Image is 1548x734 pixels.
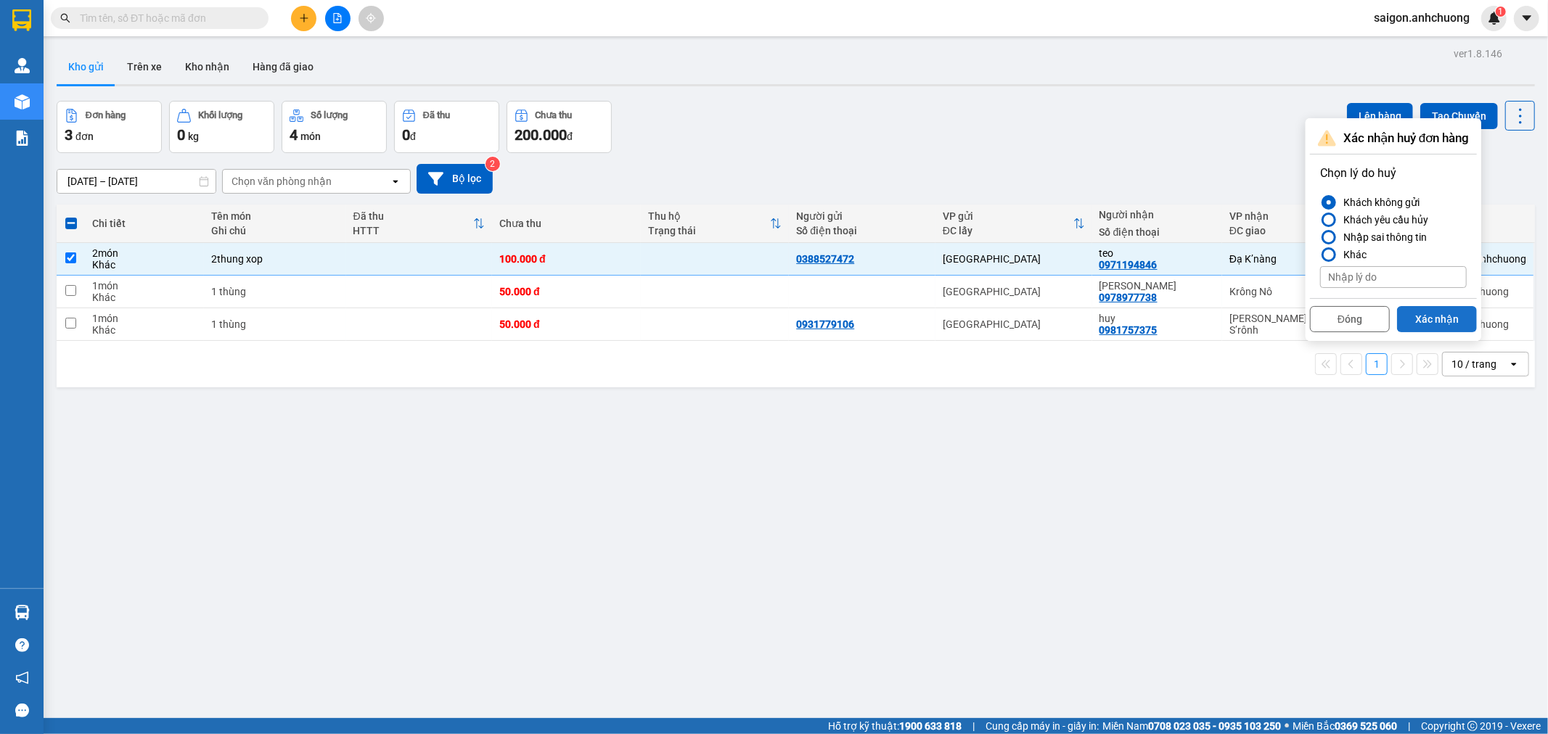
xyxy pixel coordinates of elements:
[1338,194,1420,211] div: Khách không gửi
[75,131,94,142] span: đơn
[1229,313,1324,336] div: [PERSON_NAME] S’rônh
[1451,357,1496,371] div: 10 / trang
[828,718,962,734] span: Hỗ trợ kỹ thuật:
[1099,324,1158,336] div: 0981757375
[15,671,29,685] span: notification
[1099,313,1215,324] div: huy
[1454,46,1502,62] div: ver 1.8.146
[499,286,634,297] div: 50.000 đ
[211,210,338,222] div: Tên món
[499,218,634,229] div: Chưa thu
[796,210,928,222] div: Người gửi
[1496,7,1506,17] sup: 1
[177,126,185,144] span: 0
[1099,209,1215,220] div: Người nhận
[92,218,197,229] div: Chi tiết
[796,225,928,236] div: Số điện thoại
[188,131,199,142] span: kg
[567,131,573,142] span: đ
[211,286,338,297] div: 1 thùng
[300,131,321,142] span: món
[943,253,1085,265] div: [GEOGRAPHIC_DATA]
[290,126,298,144] span: 4
[1408,718,1410,734] span: |
[92,280,197,292] div: 1 món
[507,101,612,153] button: Chưa thu200.000đ
[92,313,197,324] div: 1 món
[943,286,1085,297] div: [GEOGRAPHIC_DATA]
[1099,226,1215,238] div: Số điện thoại
[1099,280,1215,292] div: minh ky
[211,225,338,236] div: Ghi chú
[169,101,274,153] button: Khối lượng0kg
[1514,6,1539,31] button: caret-down
[15,131,30,146] img: solution-icon
[15,605,30,620] img: warehouse-icon
[366,13,376,23] span: aim
[1320,165,1467,182] p: Chọn lý do huỷ
[1293,718,1397,734] span: Miền Bắc
[648,210,771,222] div: Thu hộ
[86,110,126,120] div: Đơn hàng
[499,318,634,330] div: 50.000 đ
[1467,721,1478,731] span: copyright
[1310,306,1390,332] button: Đóng
[390,176,401,187] svg: open
[899,720,962,732] strong: 1900 633 818
[499,253,634,265] div: 100.000 đ
[1397,306,1477,332] button: Xác nhận
[115,49,173,84] button: Trên xe
[173,49,241,84] button: Kho nhận
[515,126,567,144] span: 200.000
[1148,720,1281,732] strong: 0708 023 035 - 0935 103 250
[1099,292,1158,303] div: 0978977738
[972,718,975,734] span: |
[1229,253,1324,265] div: Đạ K’nàng
[299,13,309,23] span: plus
[80,10,251,26] input: Tìm tên, số ĐT hoặc mã đơn
[943,225,1073,236] div: ĐC lấy
[211,253,338,265] div: 2thung xop
[943,210,1073,222] div: VP gửi
[359,6,384,31] button: aim
[1508,358,1520,370] svg: open
[423,110,450,120] div: Đã thu
[15,638,29,652] span: question-circle
[1229,225,1312,236] div: ĐC giao
[1102,718,1281,734] span: Miền Nam
[198,110,242,120] div: Khối lượng
[1285,723,1289,729] span: ⚪️
[232,174,332,189] div: Chọn văn phòng nhận
[282,101,387,153] button: Số lượng4món
[986,718,1099,734] span: Cung cấp máy in - giấy in:
[325,6,351,31] button: file-add
[1222,205,1331,243] th: Toggle SortBy
[65,126,73,144] span: 3
[211,318,338,330] div: 1 thùng
[796,318,854,330] div: 0931779106
[291,6,316,31] button: plus
[1099,247,1215,259] div: teo
[353,210,474,222] div: Đã thu
[92,324,197,336] div: Khác
[15,704,29,717] span: message
[394,101,499,153] button: Đã thu0đ
[311,110,348,120] div: Số lượng
[346,205,493,243] th: Toggle SortBy
[15,94,30,110] img: warehouse-icon
[92,247,197,259] div: 2 món
[353,225,474,236] div: HTTT
[241,49,325,84] button: Hàng đã giao
[943,318,1085,330] div: [GEOGRAPHIC_DATA]
[12,9,31,31] img: logo-vxr
[796,253,854,265] div: 0388527472
[1420,103,1498,129] button: Tạo Chuyến
[1099,259,1158,271] div: 0971194846
[92,292,197,303] div: Khác
[1310,123,1477,154] div: Xác nhận huỷ đơn hàng
[1347,103,1413,129] button: Lên hàng
[935,205,1092,243] th: Toggle SortBy
[417,164,493,194] button: Bộ lọc
[402,126,410,144] span: 0
[57,49,115,84] button: Kho gửi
